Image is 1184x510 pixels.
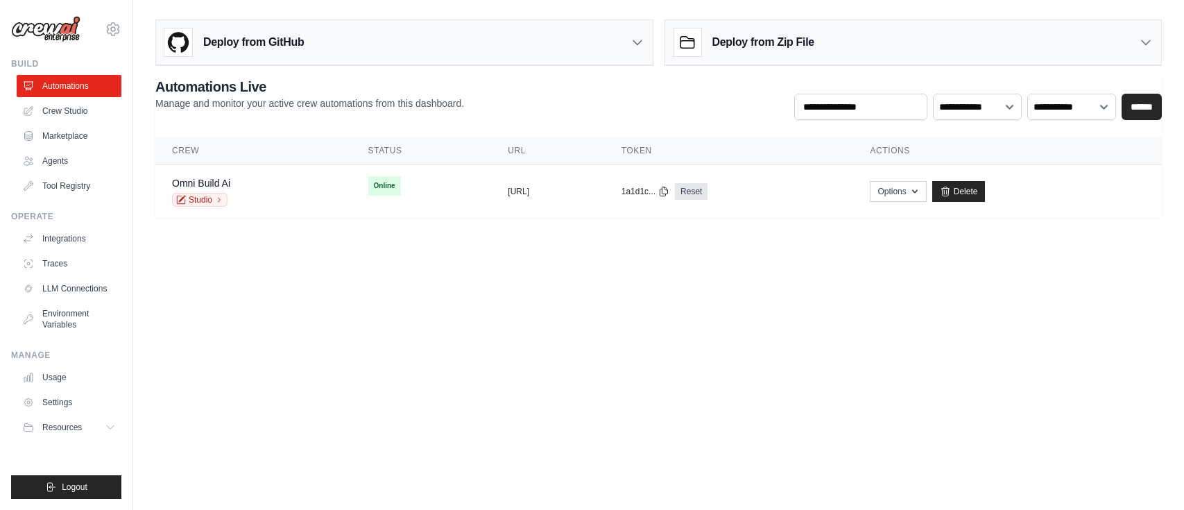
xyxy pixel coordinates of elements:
[368,176,401,196] span: Online
[203,34,304,51] h3: Deploy from GitHub
[352,137,492,165] th: Status
[11,475,121,499] button: Logout
[155,137,352,165] th: Crew
[155,96,464,110] p: Manage and monitor your active crew automations from this dashboard.
[172,178,230,189] a: Omni Build Ai
[17,75,121,97] a: Automations
[853,137,1162,165] th: Actions
[17,175,121,197] a: Tool Registry
[172,193,228,207] a: Studio
[870,181,926,202] button: Options
[491,137,604,165] th: URL
[155,77,464,96] h2: Automations Live
[17,228,121,250] a: Integrations
[605,137,854,165] th: Token
[17,391,121,414] a: Settings
[62,482,87,493] span: Logout
[164,28,192,56] img: GitHub Logo
[11,211,121,222] div: Operate
[17,366,121,389] a: Usage
[17,278,121,300] a: LLM Connections
[932,181,986,202] a: Delete
[11,58,121,69] div: Build
[17,253,121,275] a: Traces
[17,150,121,172] a: Agents
[11,16,80,42] img: Logo
[42,422,82,433] span: Resources
[17,125,121,147] a: Marketplace
[17,416,121,439] button: Resources
[621,186,669,197] button: 1a1d1c...
[17,303,121,336] a: Environment Variables
[17,100,121,122] a: Crew Studio
[675,183,707,200] a: Reset
[11,350,121,361] div: Manage
[712,34,814,51] h3: Deploy from Zip File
